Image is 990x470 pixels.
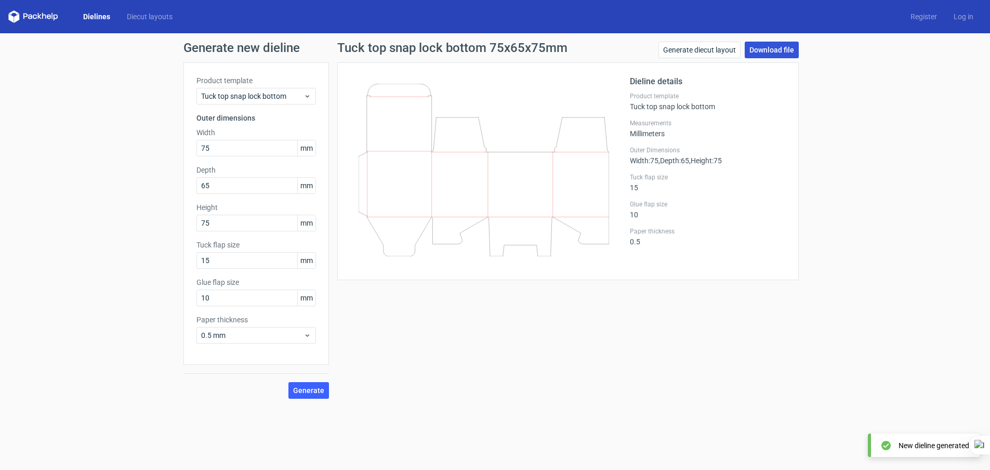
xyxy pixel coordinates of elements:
label: Tuck flap size [196,240,316,250]
div: New dieline generated [899,440,969,451]
div: 15 [630,173,786,192]
span: mm [297,178,315,193]
span: mm [297,253,315,268]
label: Product template [196,75,316,86]
span: , Depth : 65 [658,156,689,165]
span: mm [297,290,315,306]
span: Generate [293,387,324,394]
h3: Outer dimensions [196,113,316,123]
a: Dielines [75,11,118,22]
label: Height [196,202,316,213]
label: Outer Dimensions [630,146,786,154]
a: Log in [945,11,982,22]
label: Product template [630,92,786,100]
span: 0.5 mm [201,330,303,341]
h1: Tuck top snap lock bottom 75x65x75mm [337,42,567,54]
label: Paper thickness [196,315,316,325]
label: Paper thickness [630,227,786,236]
h1: Generate new dieline [183,42,807,54]
label: Glue flap size [196,277,316,288]
label: Depth [196,165,316,175]
button: Generate [288,382,329,399]
label: Tuck flap size [630,173,786,181]
label: Measurements [630,119,786,127]
span: Width : 75 [630,156,658,165]
div: Tuck top snap lock bottom [630,92,786,111]
div: Millimeters [630,119,786,138]
a: Diecut layouts [118,11,181,22]
div: 0.5 [630,227,786,246]
span: Tuck top snap lock bottom [201,91,303,101]
a: Register [902,11,945,22]
span: , Height : 75 [689,156,722,165]
h2: Dieline details [630,75,786,88]
label: Width [196,127,316,138]
label: Glue flap size [630,200,786,208]
div: 10 [630,200,786,219]
span: mm [297,215,315,231]
a: Download file [745,42,799,58]
span: mm [297,140,315,156]
a: Generate diecut layout [658,42,741,58]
